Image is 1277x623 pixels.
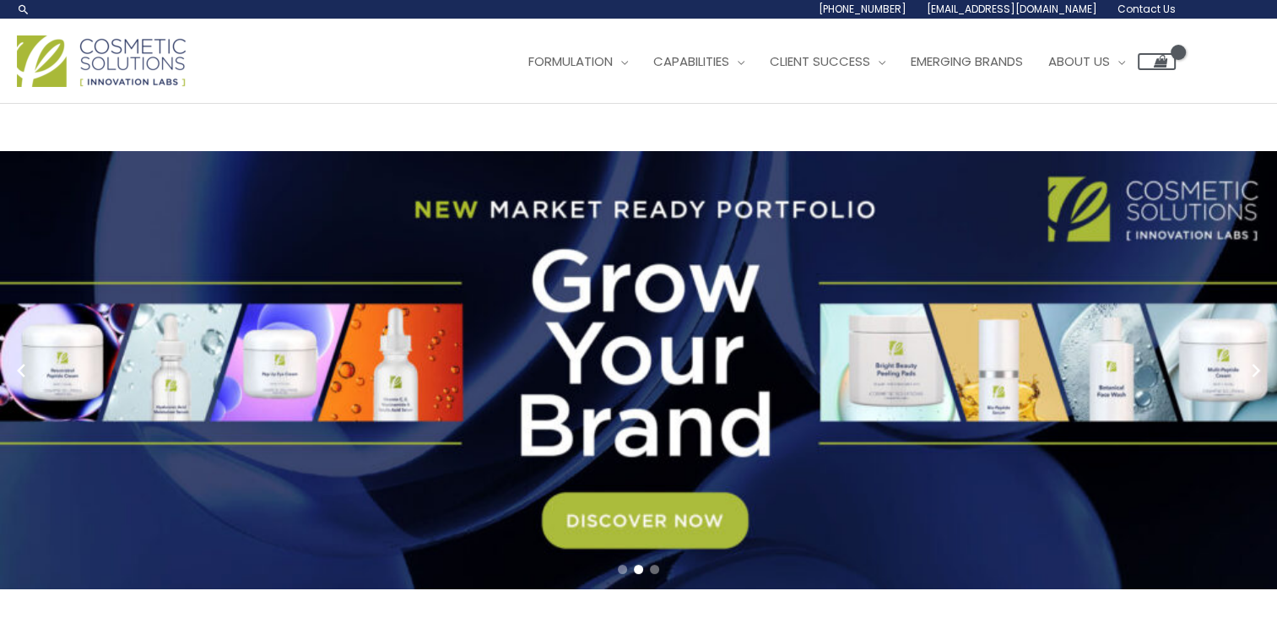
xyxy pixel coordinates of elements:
a: Formulation [516,36,641,87]
button: Previous slide [8,358,34,383]
a: Capabilities [641,36,757,87]
span: Go to slide 2 [634,565,643,574]
span: Go to slide 3 [650,565,659,574]
span: About Us [1048,52,1110,70]
span: Contact Us [1117,2,1176,16]
span: Emerging Brands [911,52,1023,70]
button: Next slide [1243,358,1269,383]
img: Cosmetic Solutions Logo [17,35,186,87]
a: View Shopping Cart, empty [1138,53,1176,70]
span: Formulation [528,52,613,70]
a: Client Success [757,36,898,87]
a: About Us [1036,36,1138,87]
a: Emerging Brands [898,36,1036,87]
span: [EMAIL_ADDRESS][DOMAIN_NAME] [927,2,1097,16]
span: [PHONE_NUMBER] [819,2,906,16]
a: Search icon link [17,3,30,16]
span: Client Success [770,52,870,70]
nav: Site Navigation [503,36,1176,87]
span: Capabilities [653,52,729,70]
span: Go to slide 1 [618,565,627,574]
